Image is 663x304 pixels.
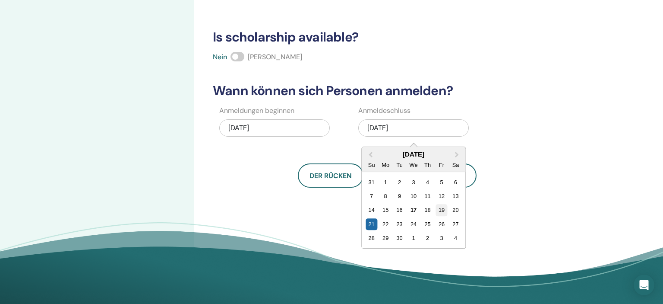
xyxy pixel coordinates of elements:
div: Choose Friday, October 3rd, 2025 [436,233,447,244]
div: Choose Friday, September 5th, 2025 [436,176,447,188]
span: Der Rücken [309,171,352,180]
div: [DATE] [219,119,330,137]
div: We [407,159,419,171]
div: Choose Thursday, September 11th, 2025 [422,190,433,202]
h3: Wann können sich Personen anmelden? [208,83,567,99]
div: Choose Wednesday, September 24th, 2025 [407,218,419,230]
div: Choose Thursday, September 4th, 2025 [422,176,433,188]
div: Choose Monday, September 22nd, 2025 [380,218,391,230]
div: Choose Tuesday, September 23rd, 2025 [394,218,405,230]
div: Open Intercom Messenger [634,275,654,295]
h3: Is scholarship available? [208,29,567,45]
span: Nein [213,52,227,61]
button: Next Month [451,148,464,162]
div: Choose Monday, September 1st, 2025 [380,176,391,188]
div: [DATE] [358,119,469,137]
span: [PERSON_NAME] [248,52,302,61]
div: Choose Wednesday, September 17th, 2025 [407,205,419,216]
label: Anmeldeschluss [358,106,410,116]
button: Der Rücken [298,163,363,188]
div: Choose Sunday, September 28th, 2025 [366,233,377,244]
div: Choose Tuesday, September 16th, 2025 [394,205,405,216]
div: Choose Sunday, August 31st, 2025 [366,176,377,188]
div: Choose Saturday, September 20th, 2025 [450,205,461,216]
div: Choose Thursday, October 2nd, 2025 [422,233,433,244]
div: Choose Thursday, September 25th, 2025 [422,218,433,230]
div: Month September, 2025 [364,175,462,245]
div: Choose Saturday, September 27th, 2025 [450,218,461,230]
div: [DATE] [362,150,465,158]
div: Choose Wednesday, October 1st, 2025 [407,233,419,244]
div: Choose Saturday, September 6th, 2025 [450,176,461,188]
div: Mo [380,159,391,171]
label: Anmeldungen beginnen [219,106,294,116]
div: Choose Friday, September 26th, 2025 [436,218,447,230]
div: Choose Saturday, September 13th, 2025 [450,190,461,202]
div: Th [422,159,433,171]
div: Choose Wednesday, September 3rd, 2025 [407,176,419,188]
button: Previous Month [363,148,376,162]
div: Choose Sunday, September 14th, 2025 [366,205,377,216]
div: Choose Sunday, September 21st, 2025 [366,218,377,230]
div: Choose Monday, September 29th, 2025 [380,233,391,244]
div: Choose Tuesday, September 9th, 2025 [394,190,405,202]
div: Choose Monday, September 15th, 2025 [380,205,391,216]
div: Choose Date [361,147,466,249]
div: Su [366,159,377,171]
div: Choose Friday, September 19th, 2025 [436,205,447,216]
div: Sa [450,159,461,171]
div: Fr [436,159,447,171]
div: Choose Sunday, September 7th, 2025 [366,190,377,202]
div: Tu [394,159,405,171]
div: Choose Tuesday, September 30th, 2025 [394,233,405,244]
div: Choose Monday, September 8th, 2025 [380,190,391,202]
div: Choose Wednesday, September 10th, 2025 [407,190,419,202]
div: Choose Saturday, October 4th, 2025 [450,233,461,244]
div: Choose Friday, September 12th, 2025 [436,190,447,202]
div: Choose Thursday, September 18th, 2025 [422,205,433,216]
div: Choose Tuesday, September 2nd, 2025 [394,176,405,188]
